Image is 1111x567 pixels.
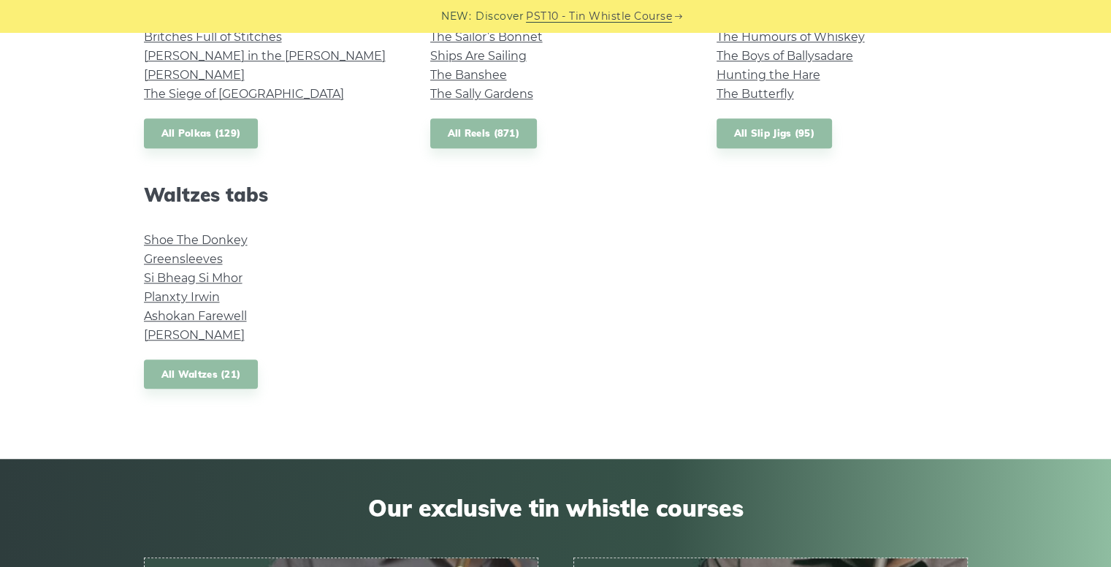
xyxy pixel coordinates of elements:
[144,494,968,522] span: Our exclusive tin whistle courses
[144,309,247,323] a: Ashokan Farewell
[717,68,820,82] a: Hunting the Hare
[441,8,471,25] span: NEW:
[144,87,344,101] a: The Siege of [GEOGRAPHIC_DATA]
[717,30,865,44] a: The Humours of Whiskey
[144,271,243,285] a: Si­ Bheag Si­ Mhor
[144,118,259,148] a: All Polkas (129)
[144,49,386,63] a: [PERSON_NAME] in the [PERSON_NAME]
[430,30,543,44] a: The Sailor’s Bonnet
[526,8,672,25] a: PST10 - Tin Whistle Course
[144,68,245,82] a: [PERSON_NAME]
[430,68,507,82] a: The Banshee
[144,233,248,247] a: Shoe The Donkey
[144,252,223,266] a: Greensleeves
[430,87,533,101] a: The Sally Gardens
[717,118,832,148] a: All Slip Jigs (95)
[717,87,794,101] a: The Butterfly
[144,183,395,206] h2: Waltzes tabs
[430,118,538,148] a: All Reels (871)
[717,49,853,63] a: The Boys of Ballysadare
[430,49,527,63] a: Ships Are Sailing
[144,290,220,304] a: Planxty Irwin
[144,328,245,342] a: [PERSON_NAME]
[476,8,524,25] span: Discover
[144,30,282,44] a: Britches Full of Stitches
[144,359,259,389] a: All Waltzes (21)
